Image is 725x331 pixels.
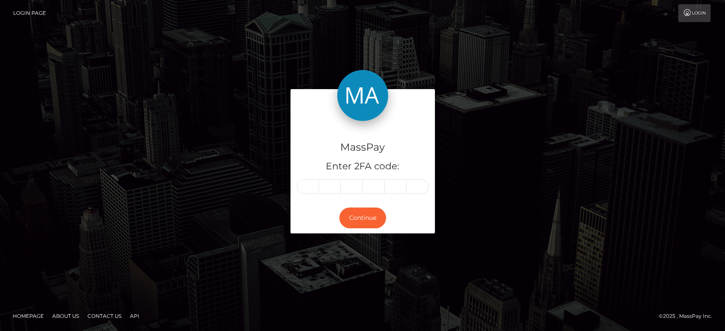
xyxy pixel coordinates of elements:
[659,311,719,321] div: © 2025 , MassPay Inc.
[297,140,429,155] h4: MassPay
[13,4,46,22] a: Login Page
[84,309,125,323] a: Contact Us
[297,160,429,173] h5: Enter 2FA code:
[337,70,388,121] img: MassPay
[9,309,47,323] a: Homepage
[339,208,386,228] button: Continue
[127,309,143,323] a: API
[49,309,82,323] a: About Us
[678,4,711,22] a: Login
